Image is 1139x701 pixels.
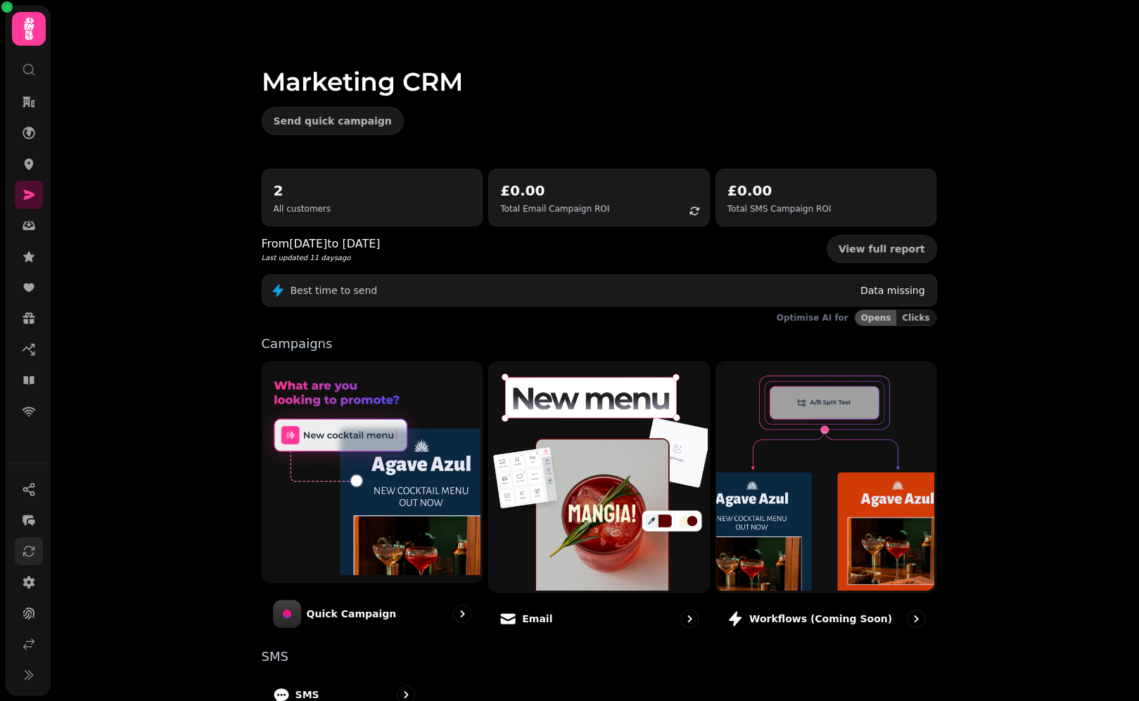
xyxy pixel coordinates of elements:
[522,612,552,626] p: Email
[274,203,331,214] p: All customers
[307,607,397,621] p: Quick Campaign
[500,203,609,214] p: Total Email Campaign ROI
[715,361,935,591] img: Workflows (coming soon)
[274,181,331,200] h2: 2
[262,107,404,135] button: Send quick campaign
[500,181,609,200] h2: £0.00
[262,337,937,350] p: Campaigns
[262,34,937,96] h1: Marketing CRM
[455,607,469,621] svg: go to
[291,283,378,297] p: Best time to send
[682,199,706,223] button: refresh
[682,612,696,626] svg: go to
[262,650,937,663] p: SMS
[262,252,381,263] p: Last updated 11 days ago
[488,361,708,591] img: Email
[749,612,892,626] p: Workflows (coming soon)
[909,612,923,626] svg: go to
[715,361,937,639] a: Workflows (coming soon)Workflows (coming soon)
[827,235,937,263] a: View full report
[488,361,710,639] a: EmailEmail
[902,314,929,322] span: Clicks
[896,310,936,326] button: Clicks
[727,203,831,214] p: Total SMS Campaign ROI
[262,361,483,639] a: Quick CampaignQuick Campaign
[261,361,481,581] img: Quick Campaign
[861,314,891,322] span: Opens
[777,312,848,323] p: Optimise AI for
[855,310,897,326] button: Opens
[262,236,381,252] p: From [DATE] to [DATE]
[274,116,392,126] span: Send quick campaign
[860,283,925,297] p: Data missing
[727,181,831,200] h2: £0.00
